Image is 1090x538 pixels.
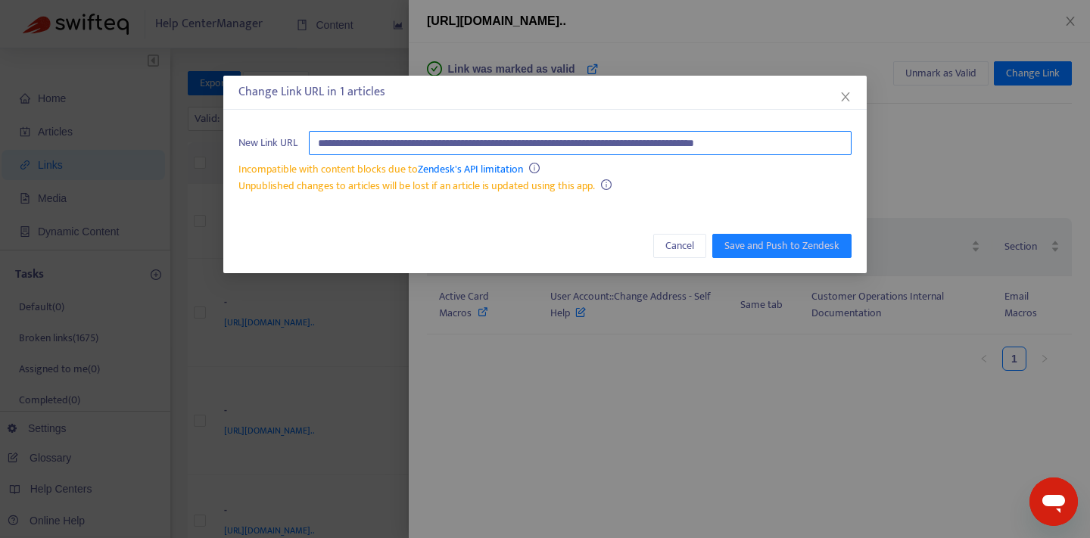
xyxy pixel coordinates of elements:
span: Incompatible with content blocks due to [238,160,523,178]
button: Cancel [653,234,706,258]
span: Unpublished changes to articles will be lost if an article is updated using this app. [238,177,595,194]
div: Change Link URL in 1 articles [238,83,852,101]
iframe: Button to launch messaging window [1029,477,1078,526]
a: Zendesk's API limitation [418,160,523,178]
span: New Link URL [238,135,297,151]
button: Close [837,89,854,105]
span: Cancel [665,238,694,254]
button: Save and Push to Zendesk [712,234,852,258]
span: info-circle [529,163,540,173]
span: close [839,91,852,103]
span: info-circle [601,179,612,190]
